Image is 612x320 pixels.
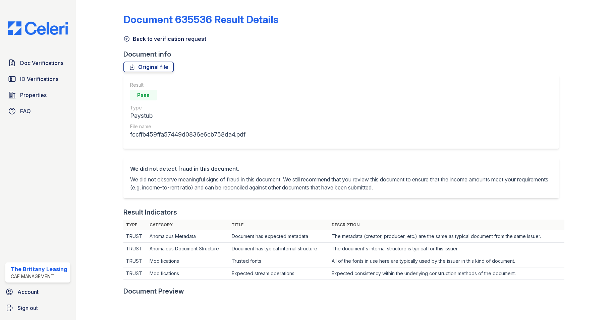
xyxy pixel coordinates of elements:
[130,123,245,130] div: File name
[123,208,177,217] div: Result Indicators
[229,220,329,230] th: Title
[329,220,565,230] th: Description
[130,111,245,121] div: Paystub
[11,273,67,280] div: CAF Management
[17,304,38,312] span: Sign out
[5,56,70,70] a: Doc Verifications
[17,288,39,296] span: Account
[147,243,229,255] td: Anomalous Document Structure
[147,220,229,230] th: Category
[123,243,147,255] td: TRUST
[123,13,278,25] a: Document 635536 Result Details
[130,82,245,88] div: Result
[123,50,565,59] div: Document info
[147,255,229,267] td: Modifications
[229,230,329,243] td: Document has expected metadata
[20,107,31,115] span: FAQ
[123,230,147,243] td: TRUST
[130,90,157,100] div: Pass
[5,104,70,118] a: FAQ
[123,35,206,43] a: Back to verification request
[329,267,565,280] td: Expected consistency within the underlying construction methods of the document.
[130,165,553,173] div: We did not detect fraud in this document.
[329,243,565,255] td: The document's internal structure is typical for this issuer.
[229,267,329,280] td: Expected stream operations
[20,75,58,83] span: ID Verifications
[3,21,73,35] img: CE_Logo_Blue-a8612792a0a2168367f1c8372b55b34899dd931a85d93a1a3d3e32e68fde9ad4.png
[123,62,174,72] a: Original file
[130,175,553,191] p: We did not observe meaningful signs of fraud in this document. We still recommend that you review...
[5,72,70,86] a: ID Verifications
[123,267,147,280] td: TRUST
[123,255,147,267] td: TRUST
[147,267,229,280] td: Modifications
[3,301,73,315] a: Sign out
[130,130,245,139] div: fccffb459ffa57449d0836e6cb758da4.pdf
[229,243,329,255] td: Document has typical internal structure
[20,91,47,99] span: Properties
[329,255,565,267] td: All of the fonts in use here are typically used by the issuer in this kind of document.
[123,287,184,296] div: Document Preview
[3,285,73,299] a: Account
[329,230,565,243] td: The metadata (creator, producer, etc.) are the same as typical document from the same issuer.
[5,88,70,102] a: Properties
[147,230,229,243] td: Anomalous Metadata
[11,265,67,273] div: The Brittany Leasing
[130,104,245,111] div: Type
[20,59,63,67] span: Doc Verifications
[229,255,329,267] td: Trusted fonts
[123,220,147,230] th: Type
